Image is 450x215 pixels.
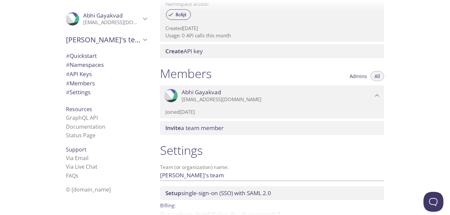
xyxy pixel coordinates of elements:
[182,89,221,96] span: Abhi Gayakvad
[160,121,384,135] div: Invite a team member
[165,189,271,197] span: single-sign-on (SSO) with SAML 2.0
[165,32,379,39] p: Usage: 0 API calls this month
[166,9,191,20] div: 8c6jt
[423,192,443,212] iframe: Help Scout Beacon - Open
[66,88,70,96] span: #
[160,165,229,170] label: Team (or organization) name:
[66,106,92,113] span: Resources
[160,186,384,200] div: Setup SSO
[160,44,384,58] div: Create API Key
[66,52,70,60] span: #
[83,19,141,26] p: [EMAIL_ADDRESS][DOMAIN_NAME]
[61,51,152,61] div: Quickstart
[61,69,152,79] div: API Keys
[61,88,152,97] div: Team Settings
[66,52,97,60] span: Quickstart
[61,79,152,88] div: Members
[66,132,95,139] a: Status Page
[61,31,152,48] div: Abhi's team
[66,79,70,87] span: #
[182,96,373,103] p: [EMAIL_ADDRESS][DOMAIN_NAME]
[66,79,95,87] span: Members
[66,70,70,78] span: #
[76,172,79,179] span: s
[66,88,90,96] span: Settings
[370,71,384,81] button: All
[165,124,224,132] span: a team member
[61,8,152,30] div: Abhi Gayakvad
[160,66,212,81] h1: Members
[165,124,181,132] span: Invite
[160,200,384,210] p: Billing:
[165,189,181,197] span: Setup
[66,154,88,162] a: Via Email
[66,61,70,68] span: #
[66,61,104,68] span: Namespaces
[172,12,191,18] span: 8c6jt
[346,71,371,81] button: Admins
[66,123,105,130] a: Documentation
[66,35,141,44] span: [PERSON_NAME]'s team
[165,47,203,55] span: API key
[66,114,98,121] a: GraphQL API
[165,47,184,55] span: Create
[165,108,379,115] p: Joined [DATE]
[160,143,384,158] h1: Settings
[66,163,97,170] a: Via Live Chat
[66,146,86,153] span: Support
[83,12,123,19] span: Abhi Gayakvad
[165,25,379,32] p: Created [DATE]
[61,60,152,69] div: Namespaces
[160,85,384,106] div: Abhi Gayakvad
[66,186,111,193] span: © [DOMAIN_NAME]
[66,70,92,78] span: API Keys
[66,172,79,179] a: FAQ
